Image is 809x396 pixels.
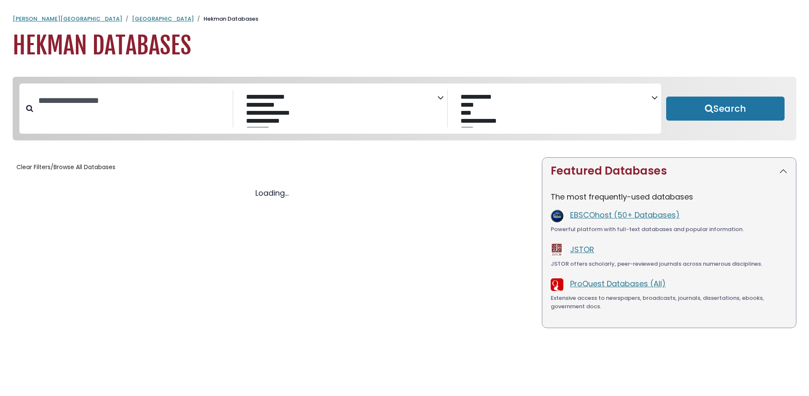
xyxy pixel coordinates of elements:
a: EBSCOhost (50+ Databases) [570,210,680,220]
button: Submit for Search Results [666,97,785,121]
nav: breadcrumb [13,15,796,23]
select: Database Subject Filter [240,91,437,127]
a: ProQuest Databases (All) [570,278,666,289]
p: The most frequently-used databases [551,191,788,202]
div: Loading... [13,187,532,199]
a: [GEOGRAPHIC_DATA] [132,15,194,23]
div: Extensive access to newspapers, broadcasts, journals, dissertations, ebooks, government docs. [551,294,788,310]
button: Clear Filters/Browse All Databases [13,161,119,174]
div: Powerful platform with full-text databases and popular information. [551,225,788,234]
button: Featured Databases [542,158,796,184]
li: Hekman Databases [194,15,258,23]
a: [PERSON_NAME][GEOGRAPHIC_DATA] [13,15,122,23]
a: JSTOR [570,244,594,255]
div: JSTOR offers scholarly, peer-reviewed journals across numerous disciplines. [551,260,788,268]
h1: Hekman Databases [13,32,796,60]
nav: Search filters [13,77,796,141]
select: Database Vendors Filter [455,91,651,127]
input: Search database by title or keyword [33,94,233,108]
